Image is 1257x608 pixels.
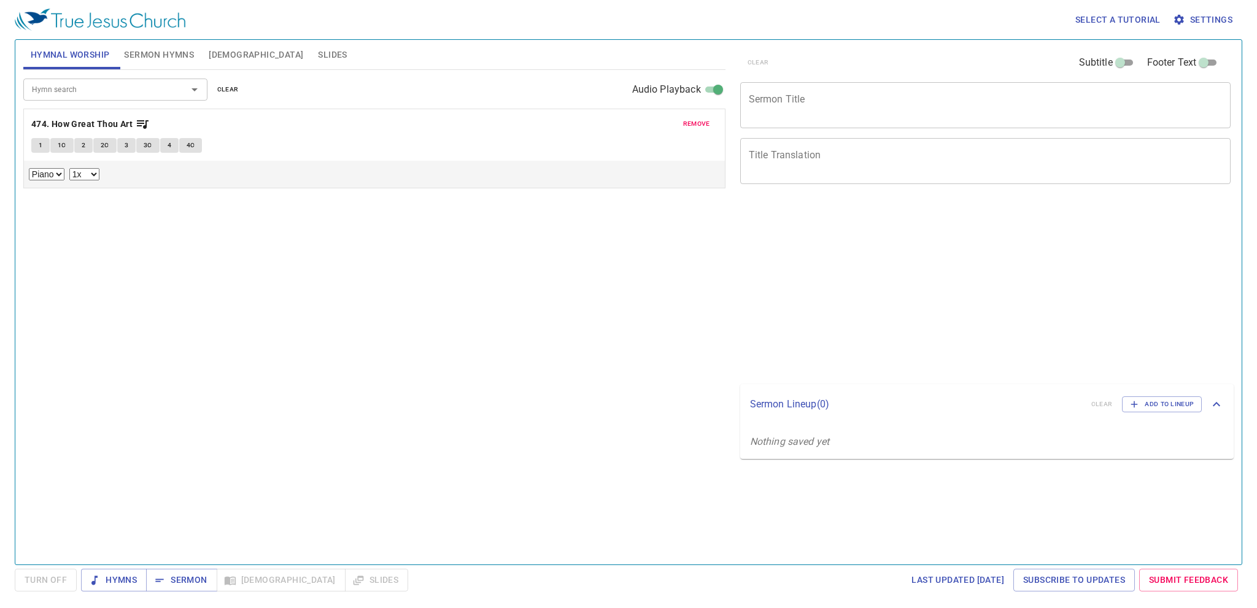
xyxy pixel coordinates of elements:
[217,84,239,95] span: clear
[160,138,179,153] button: 4
[146,569,217,591] button: Sermon
[632,82,701,97] span: Audio Playback
[750,397,1081,412] p: Sermon Lineup ( 0 )
[911,572,1004,588] span: Last updated [DATE]
[676,117,717,131] button: remove
[124,47,194,63] span: Sermon Hymns
[82,140,85,151] span: 2
[81,569,147,591] button: Hymns
[29,168,64,180] select: Select Track
[1130,399,1194,410] span: Add to Lineup
[93,138,117,153] button: 2C
[144,140,152,151] span: 3C
[1147,55,1197,70] span: Footer Text
[31,47,110,63] span: Hymnal Worship
[31,117,150,132] button: 474. How Great Thou Art
[136,138,160,153] button: 3C
[735,197,1134,379] iframe: from-child
[1149,572,1228,588] span: Submit Feedback
[74,138,93,153] button: 2
[318,47,347,63] span: Slides
[168,140,171,151] span: 4
[210,82,246,97] button: clear
[69,168,99,180] select: Playback Rate
[39,140,42,151] span: 1
[101,140,109,151] span: 2C
[117,138,136,153] button: 3
[683,118,710,129] span: remove
[1013,569,1135,591] a: Subscribe to Updates
[186,81,203,98] button: Open
[1170,9,1237,31] button: Settings
[740,384,1234,425] div: Sermon Lineup(0)clearAdd to Lineup
[31,138,50,153] button: 1
[1175,12,1232,28] span: Settings
[15,9,185,31] img: True Jesus Church
[156,572,207,588] span: Sermon
[209,47,303,63] span: [DEMOGRAPHIC_DATA]
[750,436,830,447] i: Nothing saved yet
[1122,396,1202,412] button: Add to Lineup
[1070,9,1166,31] button: Select a tutorial
[125,140,128,151] span: 3
[179,138,203,153] button: 4C
[907,569,1009,591] a: Last updated [DATE]
[187,140,195,151] span: 4C
[1079,55,1113,70] span: Subtitle
[91,572,137,588] span: Hymns
[1075,12,1161,28] span: Select a tutorial
[50,138,74,153] button: 1C
[1023,572,1125,588] span: Subscribe to Updates
[58,140,66,151] span: 1C
[31,117,133,132] b: 474. How Great Thou Art
[1139,569,1238,591] a: Submit Feedback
